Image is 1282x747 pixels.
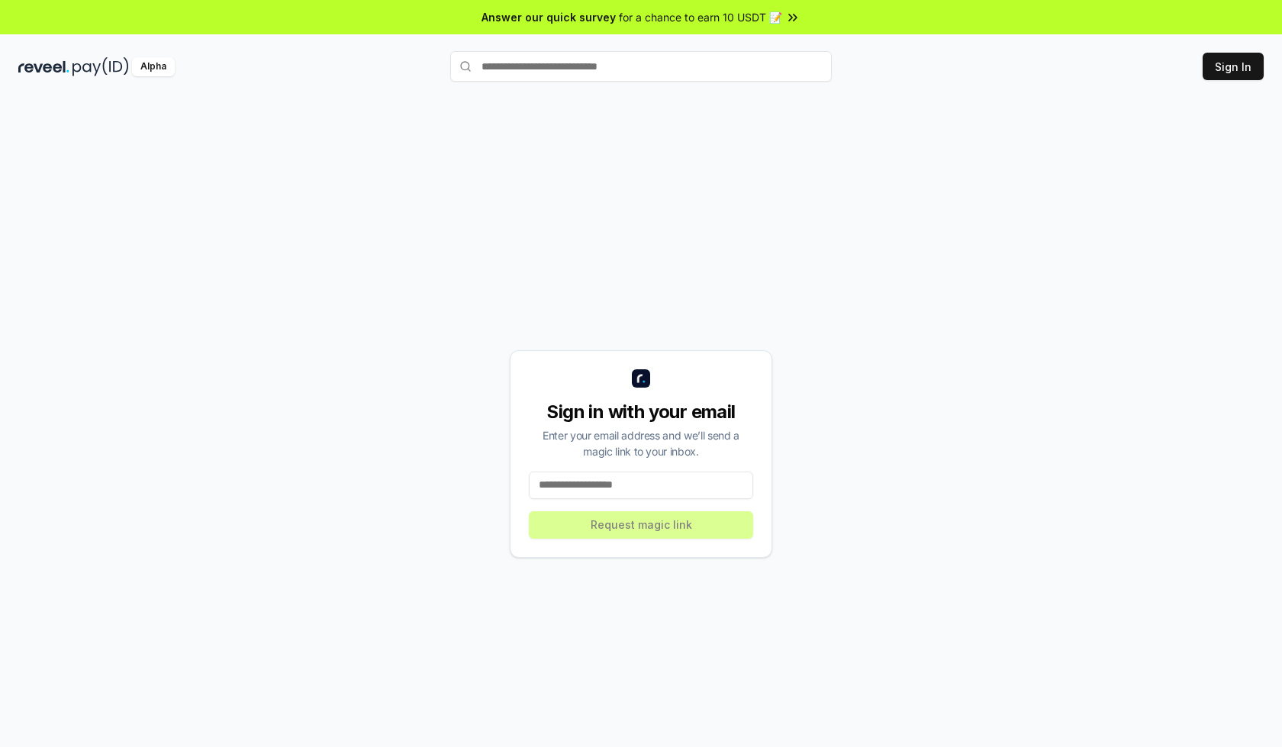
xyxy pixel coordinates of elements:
[632,369,650,388] img: logo_small
[529,427,753,459] div: Enter your email address and we’ll send a magic link to your inbox.
[619,9,782,25] span: for a chance to earn 10 USDT 📝
[482,9,616,25] span: Answer our quick survey
[529,400,753,424] div: Sign in with your email
[18,57,69,76] img: reveel_dark
[132,57,175,76] div: Alpha
[72,57,129,76] img: pay_id
[1203,53,1264,80] button: Sign In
